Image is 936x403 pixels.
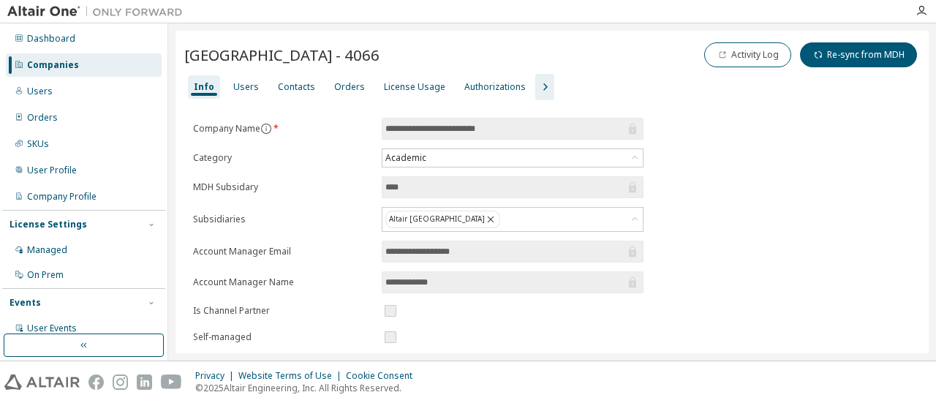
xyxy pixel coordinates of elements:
img: instagram.svg [113,374,128,390]
div: Authorizations [464,81,526,93]
div: User Profile [27,165,77,176]
div: License Settings [10,219,87,230]
div: Users [27,86,53,97]
label: Account Manager Email [193,246,373,257]
p: © 2025 Altair Engineering, Inc. All Rights Reserved. [195,382,421,394]
img: altair_logo.svg [4,374,80,390]
div: Academic [382,149,643,167]
div: On Prem [27,269,64,281]
div: Contacts [278,81,315,93]
div: Companies [27,59,79,71]
div: User Events [27,323,77,334]
div: Dashboard [27,33,75,45]
div: Website Terms of Use [238,370,346,382]
label: Is Channel Partner [193,305,373,317]
div: Users [233,81,259,93]
div: Events [10,297,41,309]
div: Cookie Consent [346,370,421,382]
img: youtube.svg [161,374,182,390]
img: linkedin.svg [137,374,152,390]
label: Self-managed [193,331,373,343]
label: Category [193,152,373,164]
span: [GEOGRAPHIC_DATA] - 4066 [184,45,380,65]
label: Subsidiaries [193,214,373,225]
img: Altair One [7,4,190,19]
button: Activity Log [704,42,791,67]
div: Orders [334,81,365,93]
div: Privacy [195,370,238,382]
div: Managed [27,244,67,256]
div: Altair [GEOGRAPHIC_DATA] [382,208,643,231]
button: information [260,123,272,135]
label: MDH Subsidary [193,181,373,193]
div: SKUs [27,138,49,150]
div: Academic [383,150,429,166]
label: Company Name [193,123,373,135]
div: Info [194,81,214,93]
label: Account Manager Name [193,276,373,288]
div: Orders [27,112,58,124]
div: Company Profile [27,191,97,203]
div: License Usage [384,81,445,93]
div: Altair [GEOGRAPHIC_DATA] [385,211,500,228]
button: Re-sync from MDH [800,42,917,67]
img: facebook.svg [88,374,104,390]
